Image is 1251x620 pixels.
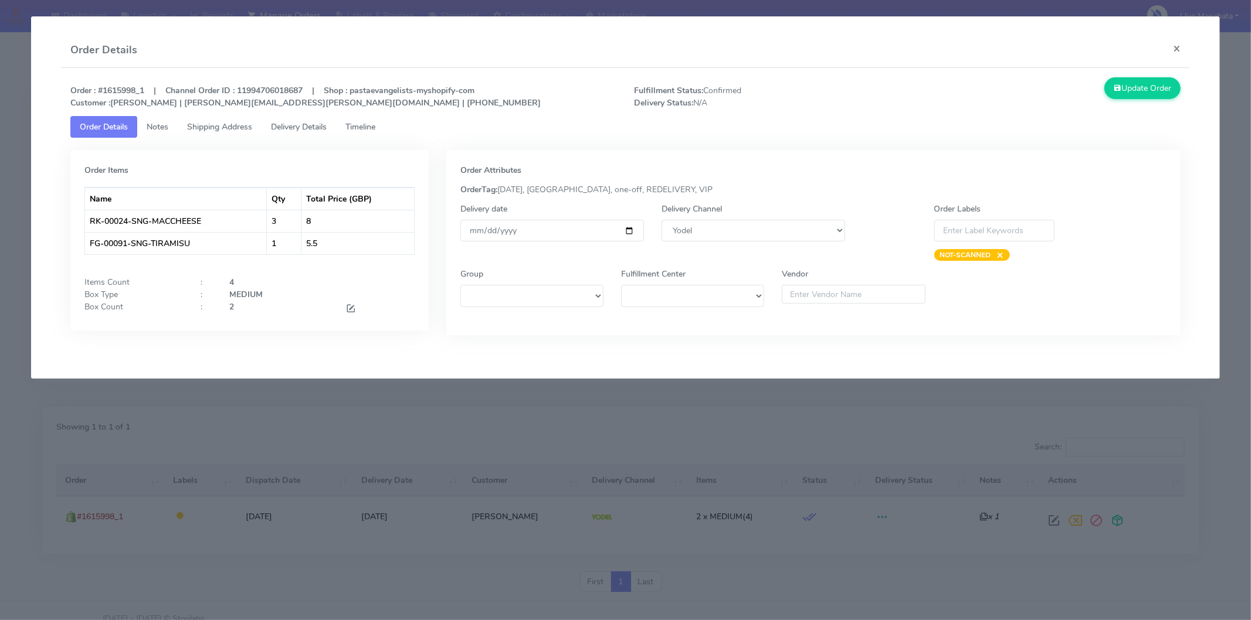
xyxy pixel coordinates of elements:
[460,184,497,195] strong: OrderTag:
[192,288,221,301] div: :
[452,183,1175,196] div: [DATE], [GEOGRAPHIC_DATA], one-off, REDELIVERY, VIP
[634,97,693,108] strong: Delivery Status:
[267,188,302,210] th: Qty
[934,220,1055,241] input: Enter Label Keywords
[192,301,221,316] div: :
[85,210,267,232] td: RK-00024-SNG-MACCHEESE
[634,85,703,96] strong: Fulfillment Status:
[76,276,192,288] div: Items Count
[70,42,137,58] h4: Order Details
[229,277,234,288] strong: 4
[625,84,907,109] span: Confirmed N/A
[940,250,991,260] strong: NOT-SCANNED
[229,301,234,312] strong: 2
[301,232,414,254] td: 5.5
[782,268,808,280] label: Vendor
[271,121,327,132] span: Delivery Details
[229,289,263,300] strong: MEDIUM
[192,276,221,288] div: :
[70,85,541,108] strong: Order : #1615998_1 | Channel Order ID : 11994706018687 | Shop : pastaevangelists-myshopify-com [P...
[460,268,483,280] label: Group
[782,285,925,304] input: Enter Vendor Name
[147,121,168,132] span: Notes
[267,232,302,254] td: 1
[85,188,267,210] th: Name
[76,301,192,316] div: Box Count
[460,203,507,215] label: Delivery date
[70,116,1181,138] ul: Tabs
[662,203,722,215] label: Delivery Channel
[1104,77,1181,99] button: Update Order
[187,121,252,132] span: Shipping Address
[621,268,686,280] label: Fulfillment Center
[301,210,414,232] td: 8
[85,232,267,254] td: FG-00091-SNG-TIRAMISU
[991,249,1004,261] span: ×
[84,165,128,176] strong: Order Items
[80,121,128,132] span: Order Details
[1164,33,1190,64] button: Close
[301,188,414,210] th: Total Price (GBP)
[76,288,192,301] div: Box Type
[70,97,110,108] strong: Customer :
[934,203,981,215] label: Order Labels
[460,165,521,176] strong: Order Attributes
[345,121,375,132] span: Timeline
[267,210,302,232] td: 3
